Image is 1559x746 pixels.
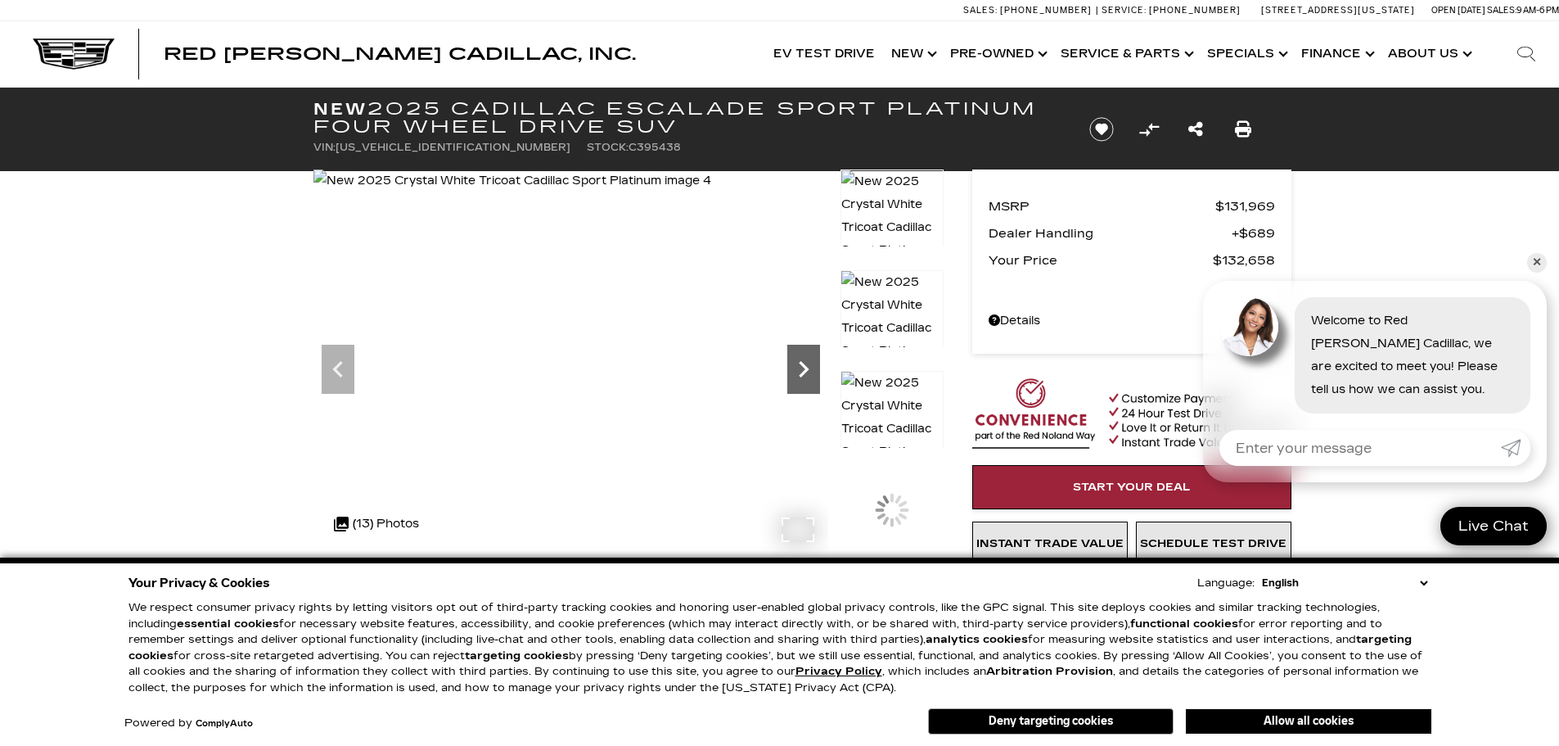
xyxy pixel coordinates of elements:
[128,572,270,595] span: Your Privacy & Cookies
[128,633,1412,662] strong: targeting cookies
[1096,6,1245,15] a: Service: [PHONE_NUMBER]
[196,719,253,729] a: ComplyAuto
[33,38,115,70] img: Cadillac Dark Logo with Cadillac White Text
[1136,522,1291,566] a: Schedule Test Drive
[1000,5,1092,16] span: [PHONE_NUMBER]
[1295,297,1530,414] div: Welcome to Red [PERSON_NAME] Cadillac, we are excited to meet you! Please tell us how we can assi...
[336,142,570,153] span: [US_VEHICLE_IDENTIFICATION_NUMBER]
[972,522,1128,566] a: Instant Trade Value
[587,142,629,153] span: Stock:
[313,170,711,192] img: New 2025 Crystal White Tricoat Cadillac Sport Platinum image 4
[1188,118,1203,141] a: Share this New 2025 Cadillac Escalade Sport Platinum Four Wheel Drive SUV
[765,21,883,87] a: EV Test Drive
[1440,507,1547,545] a: Live Chat
[326,504,427,544] div: (13) Photos
[1215,195,1275,218] span: $131,969
[128,600,1431,696] p: We respect consumer privacy rights by letting visitors opt out of third-party tracking cookies an...
[1140,537,1286,550] span: Schedule Test Drive
[164,44,636,64] span: Red [PERSON_NAME] Cadillac, Inc.
[1149,5,1241,16] span: [PHONE_NUMBER]
[1232,222,1275,245] span: $689
[1380,21,1477,87] a: About Us
[1235,118,1251,141] a: Print this New 2025 Cadillac Escalade Sport Platinum Four Wheel Drive SUV
[177,617,279,631] strong: essential cookies
[963,5,998,16] span: Sales:
[1450,517,1537,536] span: Live Chat
[928,708,1174,735] button: Deny targeting cookies
[1137,117,1161,142] button: Compare Vehicle
[989,222,1275,245] a: Dealer Handling $689
[1258,575,1431,591] select: Language Select
[1102,5,1147,16] span: Service:
[1293,21,1380,87] a: Finance
[795,665,882,678] u: Privacy Policy
[840,270,944,387] img: New 2025 Crystal White Tricoat Cadillac Sport Platinum image 5
[989,310,1275,332] a: Details
[1199,21,1293,87] a: Specials
[989,195,1215,218] span: MSRP
[976,537,1124,550] span: Instant Trade Value
[989,195,1275,218] a: MSRP $131,969
[313,100,1062,136] h1: 2025 Cadillac Escalade Sport Platinum Four Wheel Drive SUV
[1130,617,1238,631] strong: functional cookies
[1494,21,1559,87] div: Search
[840,170,944,286] img: New 2025 Crystal White Tricoat Cadillac Sport Platinum image 4
[1501,430,1530,466] a: Submit
[989,222,1232,245] span: Dealer Handling
[1084,116,1120,142] button: Save vehicle
[963,6,1096,15] a: Sales: [PHONE_NUMBER]
[313,142,336,153] span: VIN:
[124,718,253,729] div: Powered by
[926,633,1028,646] strong: analytics cookies
[1516,5,1559,16] span: 9 AM-6 PM
[989,249,1275,272] a: Your Price $132,658
[1431,5,1485,16] span: Open [DATE]
[942,21,1052,87] a: Pre-Owned
[1213,249,1275,272] span: $132,658
[1052,21,1199,87] a: Service & Parts
[840,371,944,487] img: New 2025 Crystal White Tricoat Cadillac Sport Platinum image 6
[883,21,942,87] a: New
[787,345,820,394] div: Next
[1487,5,1516,16] span: Sales:
[972,465,1291,509] a: Start Your Deal
[989,249,1213,272] span: Your Price
[1219,297,1278,356] img: Agent profile photo
[313,99,367,119] strong: New
[1186,709,1431,734] button: Allow all cookies
[986,665,1113,678] strong: Arbitration Provision
[322,345,354,394] div: Previous
[1073,481,1191,494] span: Start Your Deal
[1197,578,1255,589] div: Language:
[629,142,681,153] span: C395438
[1261,5,1415,16] a: [STREET_ADDRESS][US_STATE]
[1219,430,1501,466] input: Enter your message
[164,46,636,62] a: Red [PERSON_NAME] Cadillac, Inc.
[465,649,569,662] strong: targeting cookies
